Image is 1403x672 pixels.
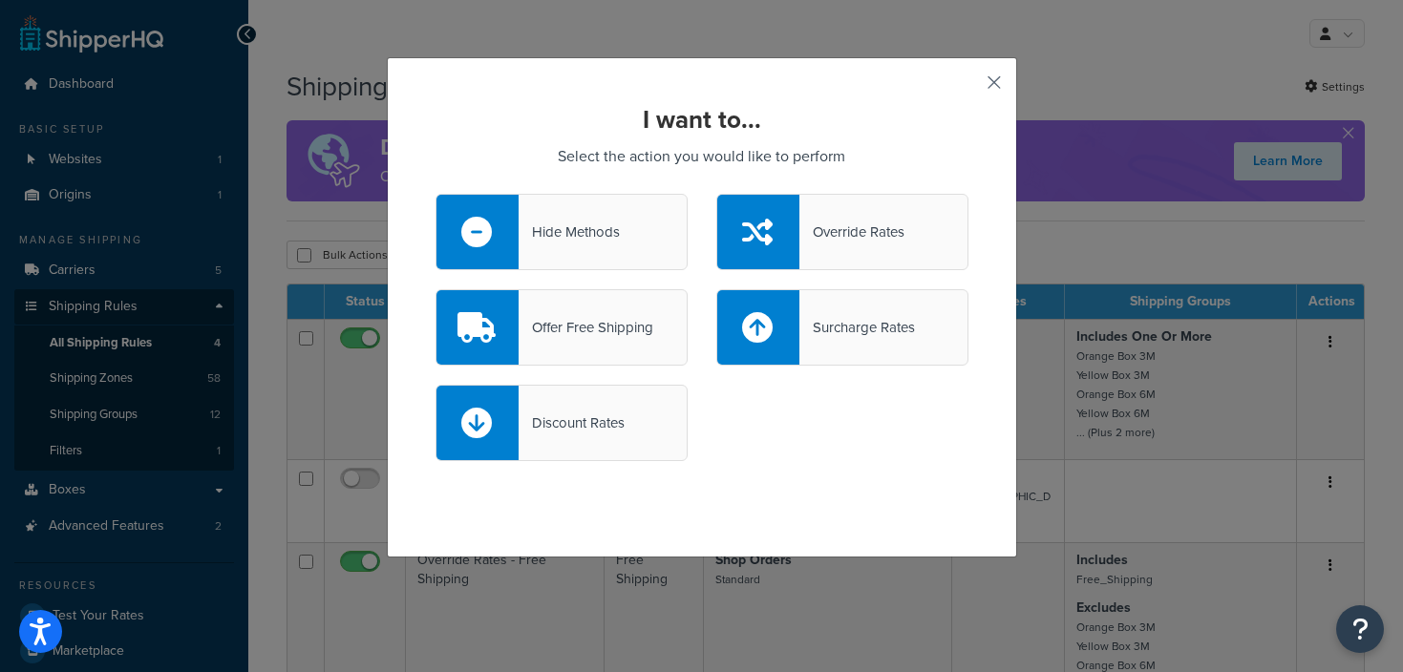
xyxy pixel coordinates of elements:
[643,101,761,137] strong: I want to...
[799,219,904,245] div: Override Rates
[519,314,653,341] div: Offer Free Shipping
[799,314,915,341] div: Surcharge Rates
[1336,605,1384,653] button: Open Resource Center
[519,219,620,245] div: Hide Methods
[519,409,625,436] div: Discount Rates
[436,143,968,170] p: Select the action you would like to perform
